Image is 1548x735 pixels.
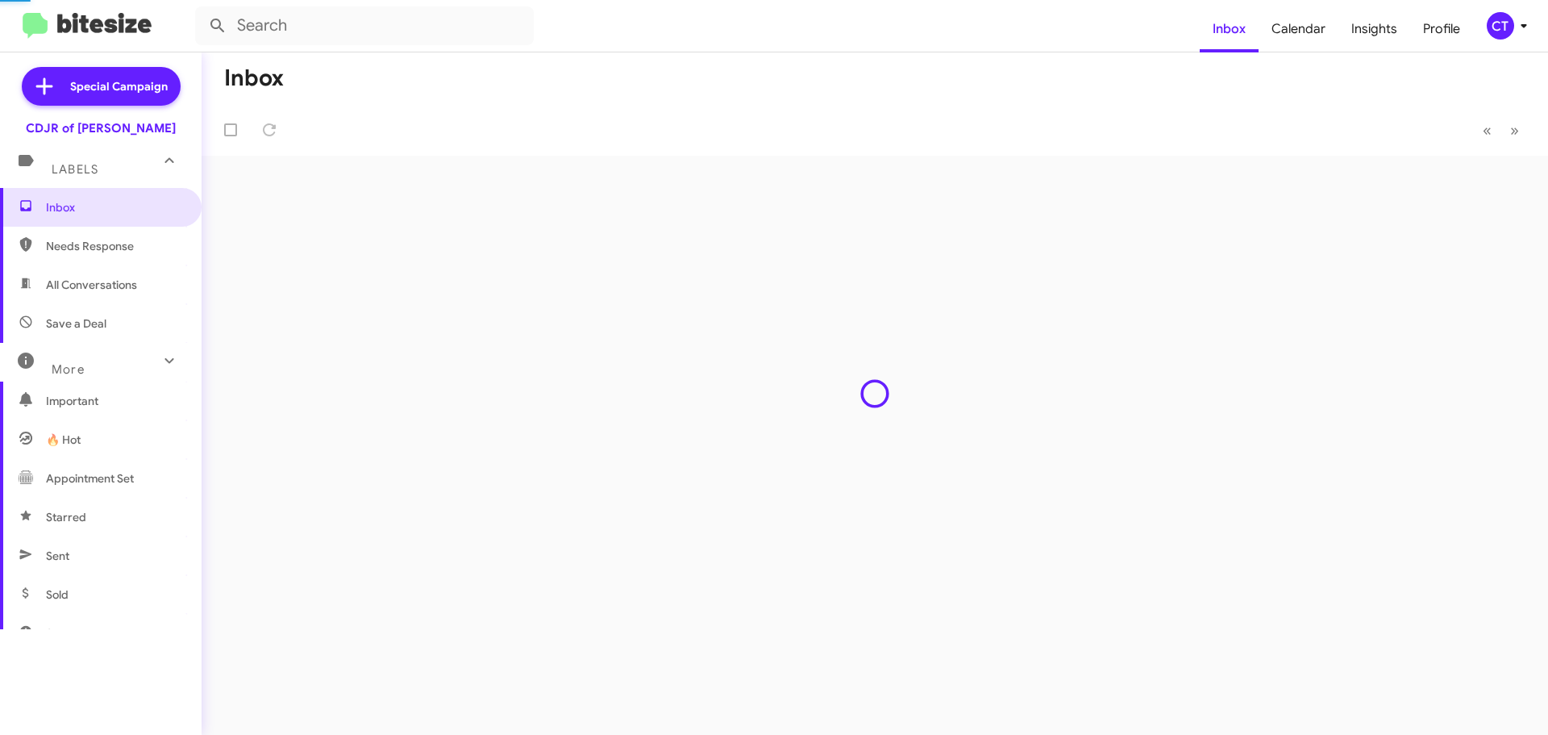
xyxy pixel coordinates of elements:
span: Appointment Set [46,470,134,487]
div: CT [1487,12,1514,40]
span: Starred [46,509,86,525]
button: CT [1473,12,1530,40]
span: Sold Responded [46,625,131,641]
nav: Page navigation example [1474,114,1529,147]
span: Labels [52,162,98,177]
span: Save a Deal [46,315,106,332]
span: 🔥 Hot [46,432,81,448]
span: Sent [46,548,69,564]
span: Special Campaign [70,78,168,94]
h1: Inbox [224,65,284,91]
div: CDJR of [PERSON_NAME] [26,120,176,136]
span: Needs Response [46,238,183,254]
a: Insights [1338,6,1410,52]
input: Search [195,6,534,45]
button: Previous [1473,114,1501,147]
a: Inbox [1200,6,1259,52]
span: All Conversations [46,277,137,293]
span: More [52,362,85,377]
span: Inbox [46,199,183,215]
span: » [1510,120,1519,140]
a: Calendar [1259,6,1338,52]
span: Sold [46,587,69,603]
a: Special Campaign [22,67,181,106]
button: Next [1500,114,1529,147]
a: Profile [1410,6,1473,52]
span: Important [46,393,183,409]
span: « [1483,120,1492,140]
